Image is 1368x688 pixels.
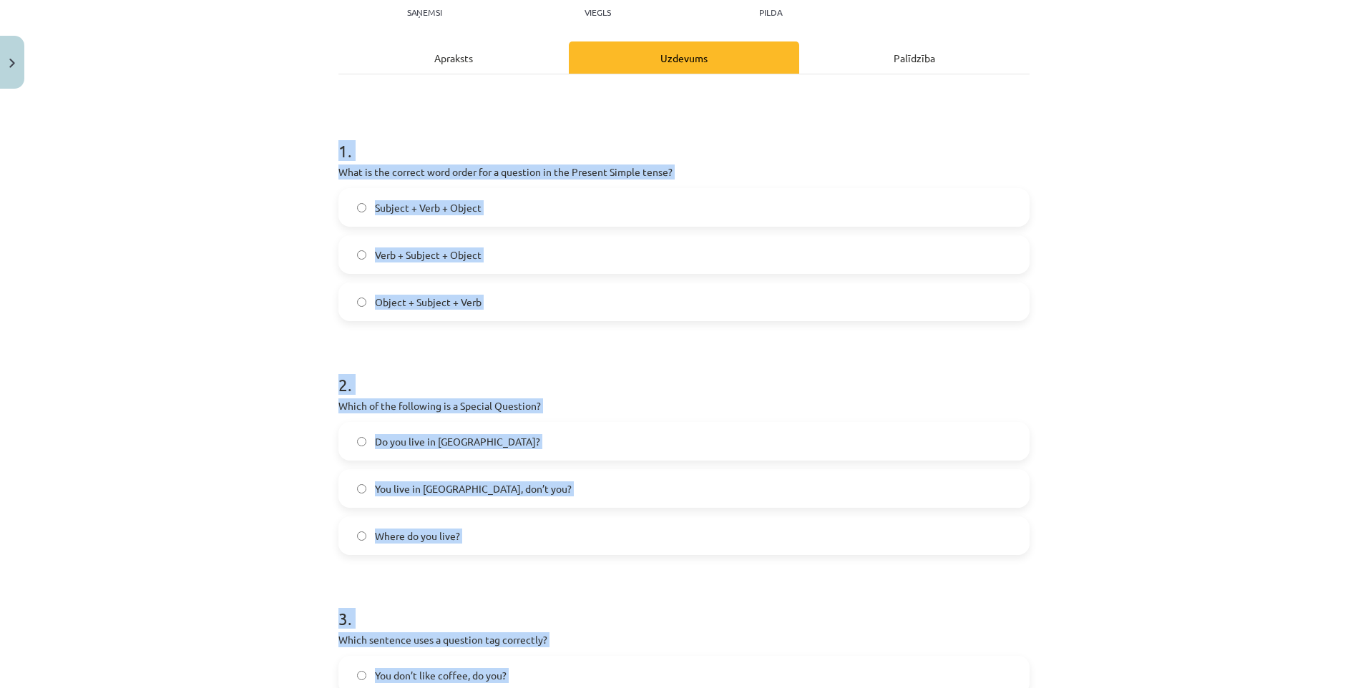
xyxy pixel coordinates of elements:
[375,295,482,310] span: Object + Subject + Verb
[9,59,15,68] img: icon-close-lesson-0947bae3869378f0d4975bcd49f059093ad1ed9edebbc8119c70593378902aed.svg
[569,41,799,74] div: Uzdevums
[375,529,460,544] span: Where do you live?
[338,350,1030,394] h1: 2 .
[357,484,366,493] input: You live in [GEOGRAPHIC_DATA], don’t you?
[759,7,782,17] p: pilda
[357,298,366,307] input: Object + Subject + Verb
[357,250,366,260] input: Verb + Subject + Object
[357,671,366,680] input: You don’t like coffee, do you?
[585,7,611,17] p: Viegls
[401,7,448,17] p: Saņemsi
[375,434,540,449] span: Do you live in [GEOGRAPHIC_DATA]?
[338,398,1030,413] p: Which of the following is a Special Question?
[338,116,1030,160] h1: 1 .
[357,531,366,541] input: Where do you live?
[338,41,569,74] div: Apraksts
[357,203,366,212] input: Subject + Verb + Object
[357,437,366,446] input: Do you live in [GEOGRAPHIC_DATA]?
[338,632,1030,647] p: Which sentence uses a question tag correctly?
[375,668,507,683] span: You don’t like coffee, do you?
[338,584,1030,628] h1: 3 .
[338,164,1030,180] p: What is the correct word order for a question in the Present Simple tense?
[375,481,572,496] span: You live in [GEOGRAPHIC_DATA], don’t you?
[375,247,482,262] span: Verb + Subject + Object
[799,41,1030,74] div: Palīdzība
[375,200,482,215] span: Subject + Verb + Object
